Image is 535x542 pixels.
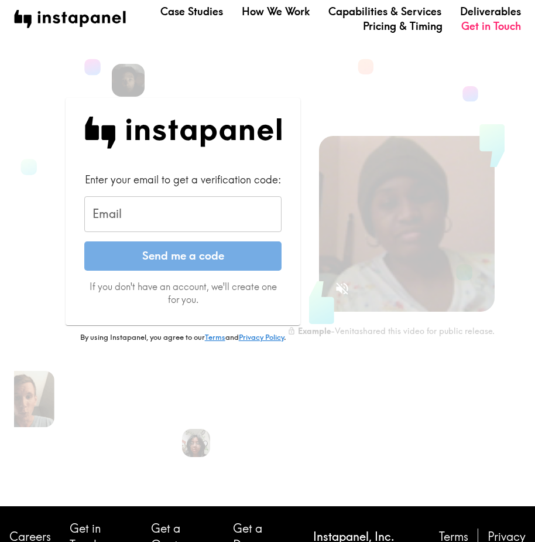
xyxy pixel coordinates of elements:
a: Capabilities & Services [328,4,441,19]
a: How We Work [242,4,310,19]
a: Terms [205,332,225,342]
img: Cory [112,64,145,97]
a: Pricing & Timing [363,19,443,33]
b: Example [298,326,331,336]
a: Get in Touch [461,19,521,33]
div: Enter your email to get a verification code: [84,172,282,187]
p: By using Instapanel, you agree to our and . [66,332,300,343]
img: Heena [182,429,210,457]
img: instapanel [14,10,126,28]
p: If you don't have an account, we'll create one for you. [84,280,282,306]
a: Case Studies [160,4,223,19]
a: Privacy Policy [239,332,284,342]
button: Send me a code [84,241,282,271]
a: Deliverables [460,4,521,19]
img: Instapanel [84,117,282,149]
button: Sound is off [330,276,355,301]
div: - Venita shared this video for public release. [287,326,495,336]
